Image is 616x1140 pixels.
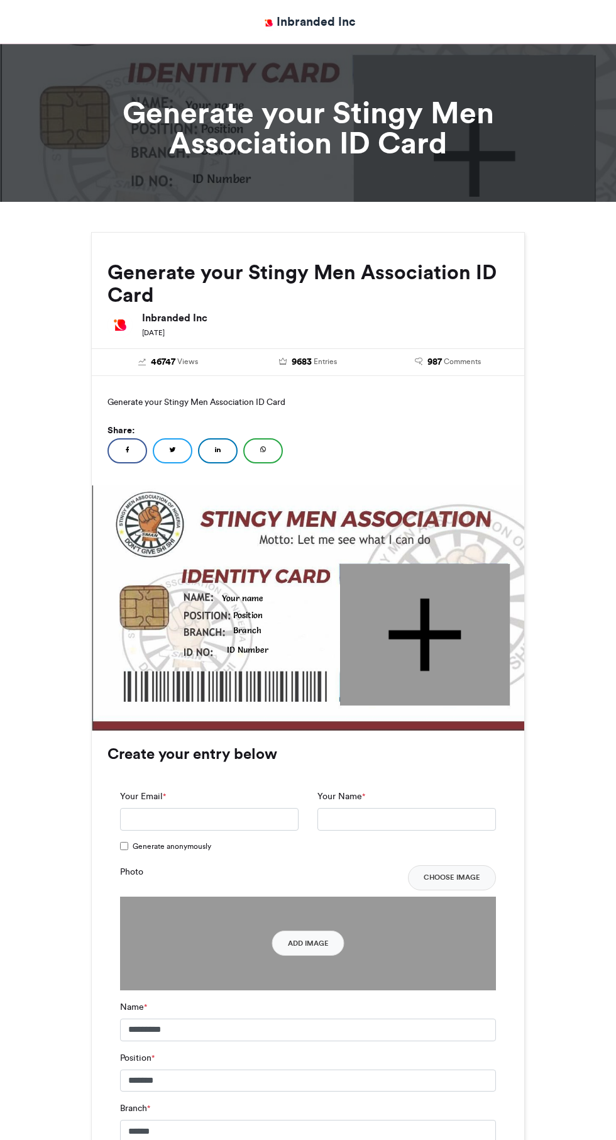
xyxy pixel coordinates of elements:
span: Comments [444,356,481,367]
a: 987 Comments [387,355,509,369]
label: Your Email [120,790,166,803]
img: Inbranded Inc [107,313,133,338]
span: 46747 [151,355,175,369]
span: 9683 [292,355,312,369]
h2: Generate your Stingy Men Association ID Card [107,261,509,306]
a: 9683 Entries [248,355,369,369]
label: Photo [120,865,143,878]
label: Name [120,1000,147,1014]
button: Add Image [272,931,344,956]
img: Background [92,485,524,731]
p: Generate your Stingy Men Association ID Card [107,392,509,412]
label: Position [120,1051,155,1065]
span: Views [177,356,198,367]
a: 46747 Views [107,355,229,369]
label: Branch [120,1102,150,1115]
button: Choose Image [408,865,496,890]
div: Branch [233,624,329,636]
small: [DATE] [142,328,165,337]
div: ID Number [227,644,324,656]
label: Your Name [317,790,365,803]
span: Generate anonymously [133,841,211,852]
h6: Inbranded Inc [142,313,509,323]
span: 987 [427,355,442,369]
h5: Share: [107,422,509,438]
h3: Create your entry below [107,746,509,761]
span: Entries [314,356,337,367]
div: Position [233,609,324,621]
a: Inbranded Inc [261,13,356,31]
img: Inbranded [261,15,277,31]
h1: Generate your Stingy Men Association ID Card [91,97,525,158]
input: Generate anonymously [120,842,128,850]
div: Your name [222,592,324,604]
